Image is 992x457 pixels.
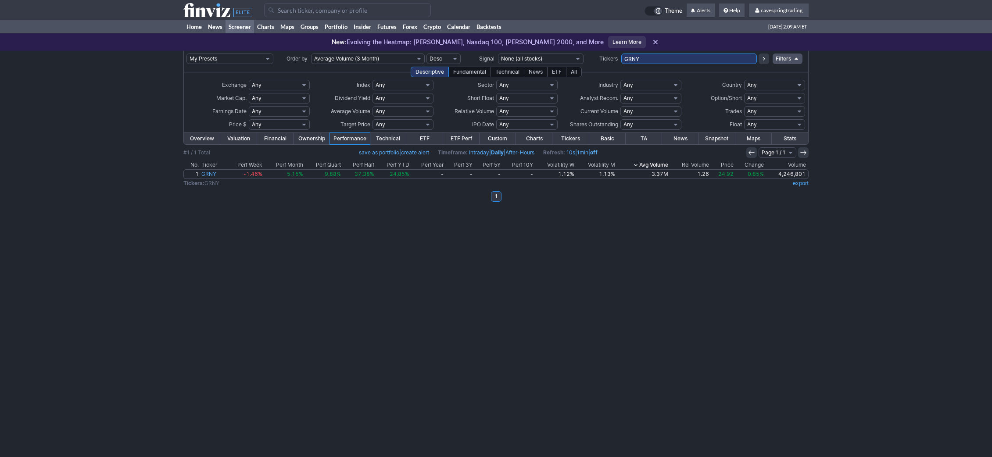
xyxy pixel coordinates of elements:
[335,95,370,101] span: Dividend Yield
[226,170,263,179] a: -1.46%
[765,170,808,179] a: 4,246,801
[390,171,409,177] span: 24.85%
[534,170,575,179] a: 1.12%
[304,161,342,169] th: Perf Quart
[287,171,303,177] span: 5.15%
[793,180,809,186] a: export
[505,149,534,156] a: After-Hours
[351,20,374,33] a: Insider
[226,20,254,33] a: Screener
[576,161,616,169] th: Volatility M
[761,7,802,14] span: cavespringtrading
[711,95,742,101] span: Option/Short
[598,82,618,88] span: Industry
[244,171,262,177] span: -1.46%
[277,20,297,33] a: Maps
[332,38,347,46] span: New:
[665,6,682,16] span: Theme
[359,148,429,157] span: |
[420,20,444,33] a: Crypto
[304,170,342,179] a: 9.88%
[645,6,682,16] a: Theme
[576,170,616,179] a: 1.13%
[474,161,502,169] th: Perf 5Y
[670,161,710,169] th: Rel Volume
[719,4,745,18] a: Help
[212,108,247,114] span: Earnings Date
[491,67,524,77] div: Technical
[590,149,598,156] a: off
[455,108,494,114] span: Relative Volume
[547,67,566,77] div: ETF
[608,36,646,48] a: Learn More
[473,20,505,33] a: Backtests
[332,38,604,46] p: Evolving the Heatmap: [PERSON_NAME], Nasdaq 100, [PERSON_NAME] 2000, and More
[580,108,618,114] span: Current Volume
[322,20,351,33] a: Portfolio
[735,170,765,179] a: 0.85%
[773,54,802,64] a: Filters
[552,133,589,144] a: Tickers
[200,161,226,169] th: Ticker
[502,161,534,169] th: Perf 10Y
[222,82,247,88] span: Exchange
[184,133,220,144] a: Overview
[478,82,494,88] span: Sector
[340,121,370,128] span: Target Price
[725,108,742,114] span: Trades
[342,161,376,169] th: Perf Half
[216,95,247,101] span: Market Cap.
[183,20,205,33] a: Home
[670,170,710,179] a: 1.26
[183,148,210,157] div: #1 / 1 Total
[495,191,498,202] b: 1
[448,67,491,77] div: Fundamental
[698,133,735,144] a: Snapshot
[570,121,618,128] span: Shares Outstanding
[735,161,765,169] th: Change
[286,55,308,62] span: Order by
[411,170,445,179] a: -
[183,180,204,186] b: Tickers:
[491,149,504,156] a: Daily
[502,170,534,179] a: -
[626,133,662,144] a: TA
[330,133,370,144] a: Performance
[355,171,374,177] span: 37.38%
[543,148,598,157] span: | |
[200,170,226,179] a: GRNY
[297,20,322,33] a: Groups
[359,149,399,156] a: save as portfolio
[325,171,341,177] span: 9.88%
[444,20,473,33] a: Calendar
[616,161,670,169] th: Avg Volume
[331,108,370,114] span: Average Volume
[772,133,808,144] a: Stats
[474,170,502,179] a: -
[710,161,735,169] th: Price
[768,20,807,33] span: [DATE] 2:09 AM ET
[401,149,429,156] a: create alert
[480,133,516,144] a: Custom
[749,4,809,18] a: cavespringtrading
[370,133,406,144] a: Technical
[411,67,449,77] div: Descriptive
[226,161,263,169] th: Perf Week
[184,170,200,179] a: 1
[254,20,277,33] a: Charts
[445,161,474,169] th: Perf 3Y
[577,149,588,156] a: 1min
[765,161,809,169] th: Volume
[748,171,764,177] span: 0.85%
[438,149,468,156] b: Timeframe:
[205,20,226,33] a: News
[662,133,698,144] a: News
[342,170,376,179] a: 37.38%
[589,133,626,144] a: Basic
[376,170,411,179] a: 24.85%
[566,149,575,156] a: 10s
[294,133,330,144] a: Ownership
[516,133,552,144] a: Charts
[469,149,489,156] a: Intraday
[374,20,400,33] a: Futures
